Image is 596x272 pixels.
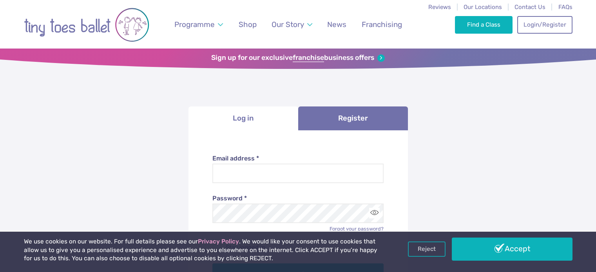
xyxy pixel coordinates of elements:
a: Reviews [428,4,451,11]
a: Contact Us [514,4,545,11]
label: Password * [212,194,384,203]
span: News [327,20,346,29]
strong: franchise [293,54,324,62]
span: Programme [174,20,215,29]
span: Shop [239,20,257,29]
a: Our Story [268,15,316,34]
a: Privacy Policy [198,238,239,245]
img: tiny toes ballet [24,5,149,45]
a: Our Locations [464,4,502,11]
a: FAQs [558,4,572,11]
label: Email address * [212,154,384,163]
a: Franchising [358,15,406,34]
span: Our Story [272,20,304,29]
a: Find a Class [455,16,513,33]
a: Register [298,106,408,130]
a: Forgot your password? [330,226,384,232]
a: News [324,15,350,34]
a: Accept [452,238,572,260]
button: Toggle password visibility [369,208,380,218]
a: Login/Register [517,16,572,33]
a: Reject [408,241,446,256]
p: We use cookies on our website. For full details please see our . We would like your consent to us... [24,238,380,263]
a: Programme [170,15,226,34]
a: Shop [235,15,260,34]
span: Franchising [362,20,402,29]
a: Sign up for our exclusivefranchisebusiness offers [211,54,385,62]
